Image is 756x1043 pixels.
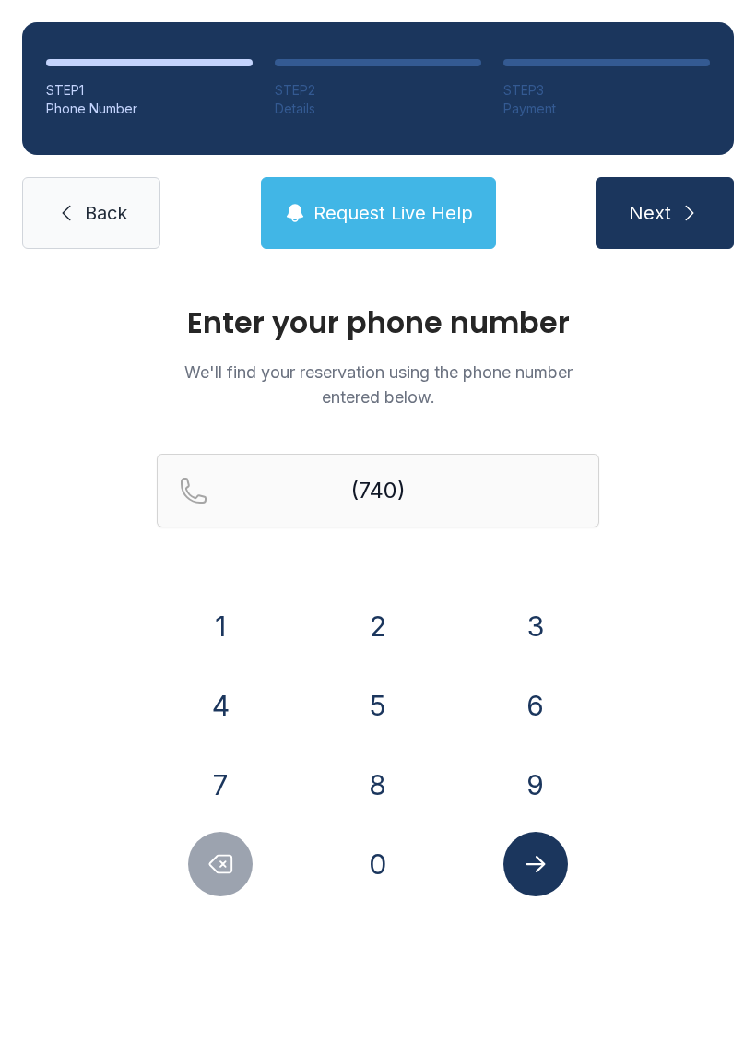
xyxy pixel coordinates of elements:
button: 9 [503,753,568,817]
h1: Enter your phone number [157,308,599,338]
button: 4 [188,673,253,738]
button: 3 [503,594,568,658]
p: We'll find your reservation using the phone number entered below. [157,360,599,409]
button: 7 [188,753,253,817]
button: 1 [188,594,253,658]
button: Delete number [188,832,253,896]
button: 2 [346,594,410,658]
button: 8 [346,753,410,817]
div: Payment [503,100,710,118]
div: STEP 3 [503,81,710,100]
span: Back [85,200,127,226]
div: STEP 1 [46,81,253,100]
button: 0 [346,832,410,896]
div: Details [275,100,481,118]
input: Reservation phone number [157,454,599,527]
span: Next [629,200,671,226]
button: 5 [346,673,410,738]
button: Submit lookup form [503,832,568,896]
button: 6 [503,673,568,738]
span: Request Live Help [313,200,473,226]
div: Phone Number [46,100,253,118]
div: STEP 2 [275,81,481,100]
